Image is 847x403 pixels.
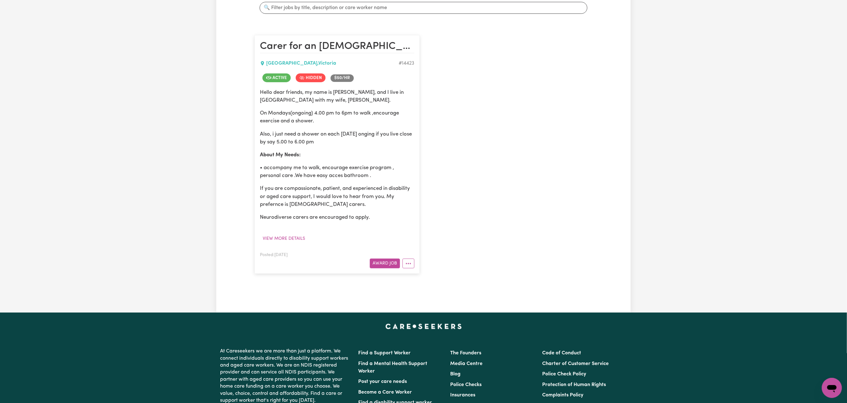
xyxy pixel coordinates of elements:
input: 🔍 Filter jobs by title, description or care worker name [260,2,587,14]
button: More options [402,259,414,268]
p: • accompany me to walk, encourage exercise program , personal care .We have easy acces bathroom . [260,164,414,180]
a: Police Checks [450,382,482,387]
a: The Founders [450,351,481,356]
a: Charter of Customer Service [542,361,609,366]
a: Media Centre [450,361,483,366]
iframe: Button to launch messaging window [822,378,842,398]
p: Also, i just need a shower on each [DATE] onging if you live close by say 5.00 to 6.00 pm [260,130,414,146]
p: Neurodiverse carers are encouraged to apply. [260,213,414,221]
button: View more details [260,234,308,244]
div: Job ID #14423 [399,60,414,67]
p: If you are compassionate, patient, and experienced in disability or aged care support, I would lo... [260,185,414,208]
span: Job is active [262,73,291,82]
button: Award Job [370,259,400,268]
div: [GEOGRAPHIC_DATA] , Victoria [260,60,399,67]
a: Careseekers home page [386,324,462,329]
span: Posted: [DATE] [260,253,288,257]
a: Protection of Human Rights [542,382,606,387]
a: Find a Support Worker [358,351,411,356]
p: Hello dear friends, my name is [PERSON_NAME], and I live in [GEOGRAPHIC_DATA] with my wife, [PERS... [260,89,414,104]
a: Code of Conduct [542,351,581,356]
a: Police Check Policy [542,372,586,377]
a: Post your care needs [358,379,407,384]
a: Become a Care Worker [358,390,412,395]
a: Insurances [450,393,475,398]
p: On Mondays(ongoing) 4.00 pm to 6pm to walk ,encourage exercise and a shower. [260,109,414,125]
span: Job rate per hour [331,74,354,82]
h2: Carer for an 80+ years old young boy. [260,40,414,53]
strong: About My Needs: [260,152,301,158]
a: Find a Mental Health Support Worker [358,361,427,374]
span: Job is hidden [296,73,326,82]
a: Blog [450,372,461,377]
a: Complaints Policy [542,393,584,398]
